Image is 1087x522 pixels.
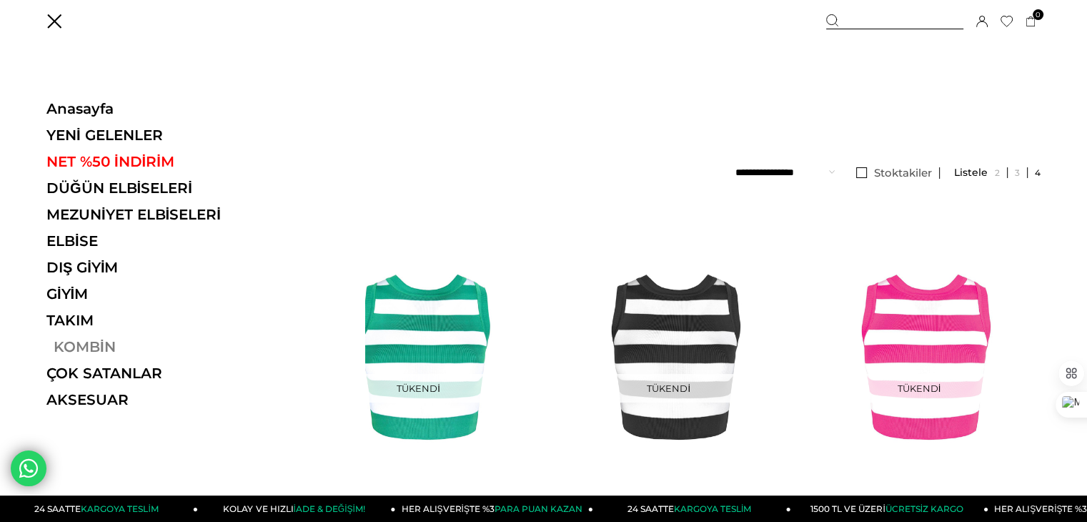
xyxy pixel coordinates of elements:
a: Anasayfa [46,100,243,117]
a: MEZUNİYET ELBİSELERİ [46,206,243,223]
span: KARGOYA TESLİM [674,503,751,514]
span: PARA PUAN KAZAN [495,503,582,514]
a: Stoktakiler [849,167,940,179]
span: Tükendi [597,374,740,403]
a: YENİ GELENLER [46,127,243,144]
a: GİYİM [46,285,243,302]
a: DÜĞÜN ELBİSELERİ [46,179,243,197]
a: ELBİSE [46,232,243,250]
span: ÜCRETSİZ KARGO [885,503,963,514]
a: 0 [1026,16,1036,27]
span: Tükendi [848,374,991,403]
a: HER ALIŞVERİŞTE %3PARA PUAN KAZAN [396,496,594,522]
a: TAKIM [46,312,243,329]
a: DIŞ GİYİM [46,259,243,276]
span: 0 [1033,9,1043,20]
span: Stoktakiler [874,166,932,179]
a: NET %50 İNDİRİM [46,153,243,170]
a: 24 SAATTEKARGOYA TESLİM [593,496,791,522]
span: KARGOYA TESLİM [81,503,158,514]
span: İADE & DEĞİŞİM! [293,503,364,514]
span: Tükendi [347,374,490,403]
a: AKSESUAR [46,391,243,408]
a: KOMBİN [46,338,243,355]
a: 24 SAATTEKARGOYA TESLİM [1,496,199,522]
a: 1500 TL VE ÜZERİÜCRETSİZ KARGO [791,496,989,522]
a: KOLAY VE HIZLIİADE & DEĞİŞİM! [198,496,396,522]
a: ÇOK SATANLAR [46,365,243,382]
